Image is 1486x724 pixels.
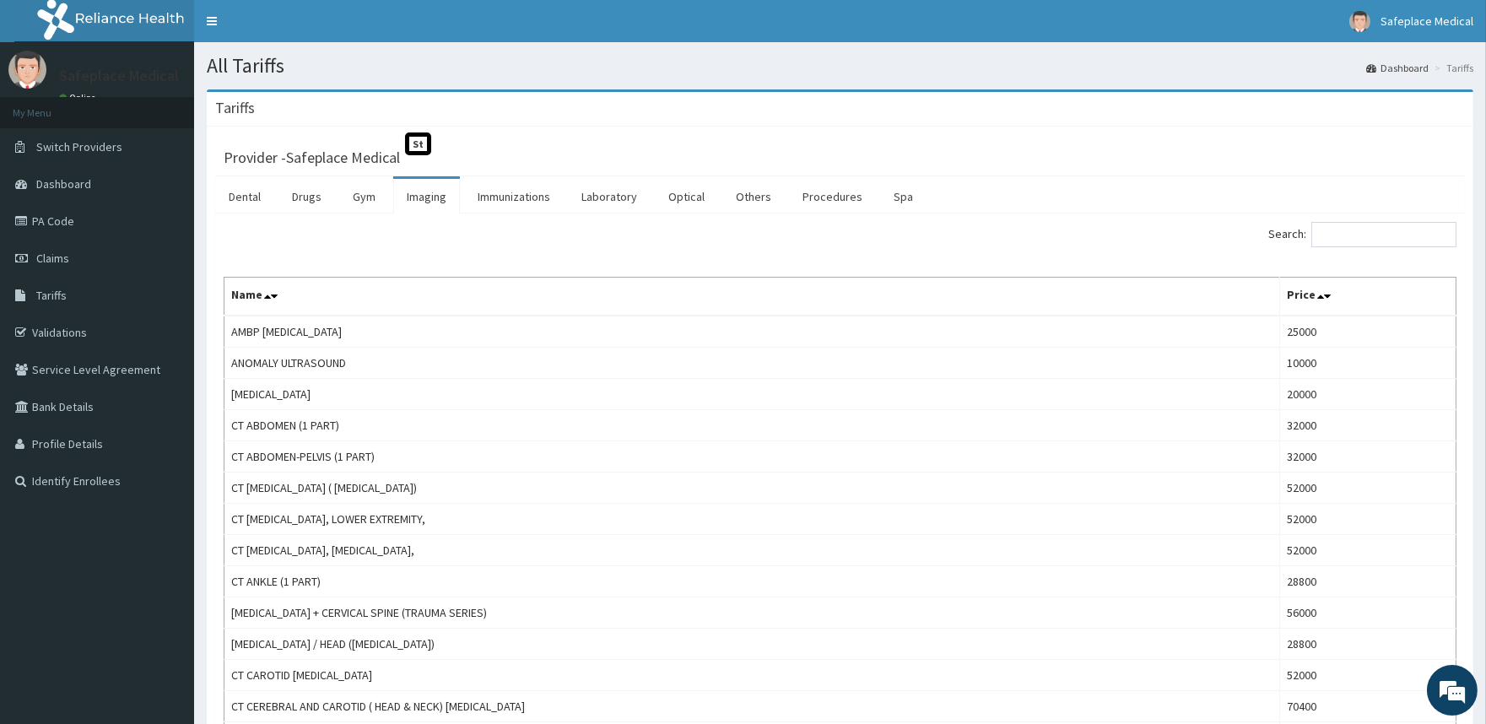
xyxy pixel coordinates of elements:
td: CT ABDOMEN (1 PART) [224,410,1280,441]
a: Gym [339,179,389,214]
td: 52000 [1280,504,1456,535]
td: CT [MEDICAL_DATA], LOWER EXTREMITY, [224,504,1280,535]
a: Dashboard [1366,61,1429,75]
a: Laboratory [568,179,651,214]
td: 70400 [1280,691,1456,722]
h3: Provider - Safeplace Medical [224,150,400,165]
td: 52000 [1280,535,1456,566]
img: User Image [8,51,46,89]
td: CT CEREBRAL AND CAROTID ( HEAD & NECK) [MEDICAL_DATA] [224,691,1280,722]
th: Price [1280,278,1456,316]
span: Tariffs [36,288,67,303]
li: Tariffs [1430,61,1473,75]
td: [MEDICAL_DATA] + CERVICAL SPINE (TRAUMA SERIES) [224,597,1280,629]
td: ANOMALY ULTRASOUND [224,348,1280,379]
a: Dental [215,179,274,214]
td: 32000 [1280,441,1456,473]
img: User Image [1349,11,1370,32]
th: Name [224,278,1280,316]
span: We're online! [98,213,233,383]
td: 10000 [1280,348,1456,379]
span: Switch Providers [36,139,122,154]
a: Immunizations [464,179,564,214]
td: CT [MEDICAL_DATA], [MEDICAL_DATA], [224,535,1280,566]
a: Procedures [789,179,876,214]
div: Minimize live chat window [277,8,317,49]
span: Claims [36,251,69,266]
td: CT ABDOMEN-PELVIS (1 PART) [224,441,1280,473]
span: St [405,132,431,155]
span: Safeplace Medical [1381,14,1473,29]
td: CT [MEDICAL_DATA] ( [MEDICAL_DATA]) [224,473,1280,504]
a: Others [722,179,785,214]
td: 25000 [1280,316,1456,348]
label: Search: [1268,222,1456,247]
p: Safeplace Medical [59,68,179,84]
span: Dashboard [36,176,91,192]
td: 52000 [1280,660,1456,691]
td: AMBP [MEDICAL_DATA] [224,316,1280,348]
textarea: Type your message and hit 'Enter' [8,461,322,520]
a: Optical [655,179,718,214]
td: [MEDICAL_DATA] [224,379,1280,410]
div: Chat with us now [88,95,284,116]
td: CT CAROTID [MEDICAL_DATA] [224,660,1280,691]
a: Imaging [393,179,460,214]
a: Drugs [278,179,335,214]
td: 28800 [1280,566,1456,597]
input: Search: [1311,222,1456,247]
td: 52000 [1280,473,1456,504]
td: 32000 [1280,410,1456,441]
a: Spa [880,179,927,214]
a: Online [59,92,100,104]
td: 56000 [1280,597,1456,629]
td: 28800 [1280,629,1456,660]
h1: All Tariffs [207,55,1473,77]
td: CT ANKLE (1 PART) [224,566,1280,597]
h3: Tariffs [215,100,255,116]
td: 20000 [1280,379,1456,410]
td: [MEDICAL_DATA] / HEAD ([MEDICAL_DATA]) [224,629,1280,660]
img: d_794563401_company_1708531726252_794563401 [31,84,68,127]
